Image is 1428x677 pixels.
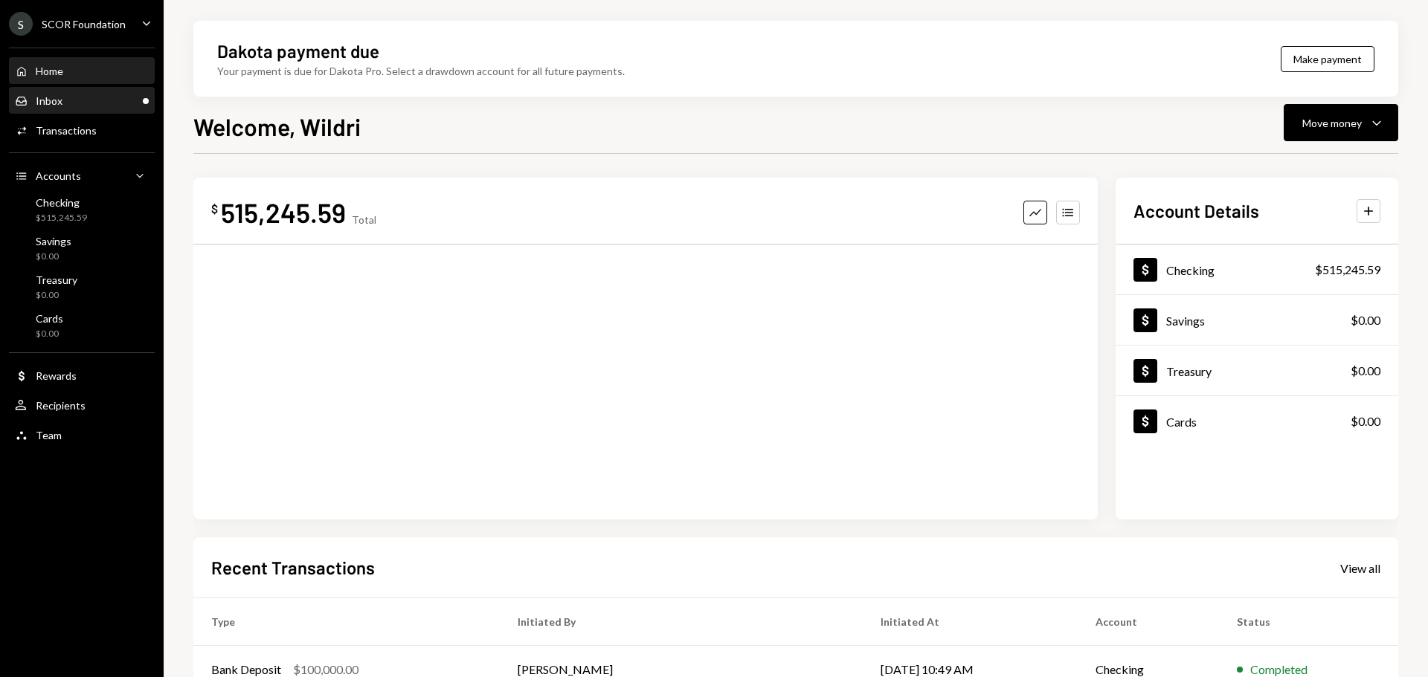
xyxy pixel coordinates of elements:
div: Savings [36,235,71,247]
th: Type [193,598,500,646]
h1: Welcome, Wildri [193,111,361,141]
th: Account [1078,598,1218,646]
div: Recipients [36,399,86,412]
div: Savings [1166,314,1205,328]
div: Total [352,213,376,226]
h2: Account Details [1133,198,1259,223]
th: Initiated By [500,598,863,646]
div: $0.00 [1351,412,1380,430]
div: View all [1340,561,1380,576]
div: Move money [1302,115,1362,131]
div: Transactions [36,124,97,137]
div: 515,245.59 [221,195,346,229]
div: $515,245.59 [1315,261,1380,279]
a: Checking$515,245.59 [1116,244,1398,294]
a: Treasury$0.00 [1116,346,1398,395]
div: Dakota payment due [217,39,379,63]
a: Rewards [9,362,155,389]
div: Treasury [1166,364,1212,378]
a: Accounts [9,162,155,189]
th: Status [1219,598,1398,646]
div: $0.00 [36,328,63,340]
div: $515,245.59 [36,212,87,224]
a: Cards$0.00 [9,308,155,343]
div: Treasury [36,273,77,286]
div: $0.00 [36,250,71,263]
div: Home [36,65,63,77]
a: View all [1340,560,1380,576]
div: S [9,12,33,36]
a: Cards$0.00 [1116,396,1398,446]
a: Transactions [9,117,155,143]
div: Team [36,429,62,441]
h2: Recent Transactions [211,555,375,580]
div: $0.00 [1351,311,1380,329]
div: Checking [36,196,87,209]
a: Savings$0.00 [1116,295,1398,345]
div: $ [211,201,218,216]
button: Make payment [1281,46,1374,72]
div: Cards [36,312,63,325]
div: Accounts [36,169,81,182]
th: Initiated At [863,598,1078,646]
div: Rewards [36,369,77,382]
div: Checking [1166,263,1215,277]
button: Move money [1284,104,1398,141]
div: Cards [1166,415,1197,429]
div: Inbox [36,94,62,107]
div: $0.00 [1351,362,1380,380]
a: Team [9,421,155,448]
a: Checking$515,245.59 [9,192,155,227]
a: Recipients [9,392,155,418]
a: Inbox [9,87,155,114]
a: Treasury$0.00 [9,269,155,305]
div: $0.00 [36,289,77,302]
a: Savings$0.00 [9,230,155,266]
div: SCOR Foundation [42,18,126,30]
div: Your payment is due for Dakota Pro. Select a drawdown account for all future payments. [217,63,625,79]
a: Home [9,57,155,84]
